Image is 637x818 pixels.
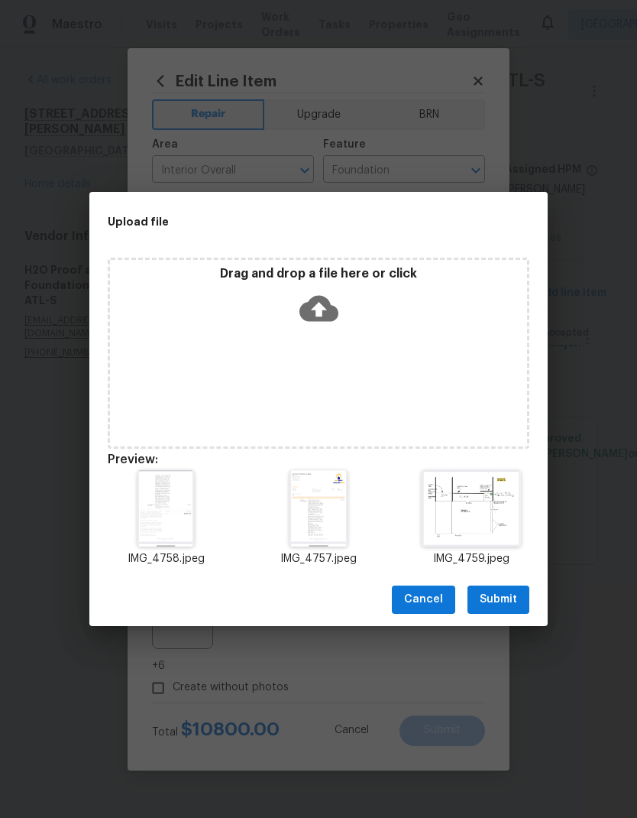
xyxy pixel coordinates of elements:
img: 2Q== [289,470,348,547]
h2: Upload file [108,213,461,230]
p: IMG_4758.jpeg [108,551,224,567]
p: IMG_4759.jpeg [413,551,529,567]
span: Cancel [404,590,443,609]
img: 9k= [137,470,195,547]
p: IMG_4757.jpeg [260,551,377,567]
button: Cancel [392,586,455,614]
img: 2Q== [422,470,521,547]
span: Submit [480,590,517,609]
button: Submit [467,586,529,614]
p: Drag and drop a file here or click [110,266,527,282]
